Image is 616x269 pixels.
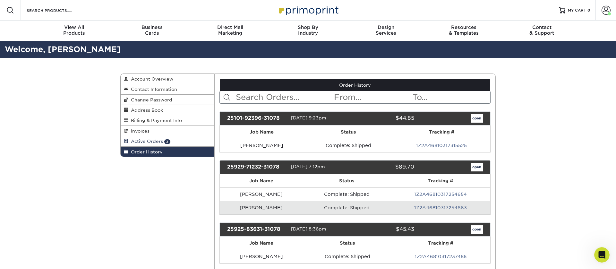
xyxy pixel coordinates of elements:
[128,149,163,154] span: Order History
[350,114,419,123] div: $44.85
[10,47,100,104] div: The gray in your file contains no black (K), which can result in the color tinting toward blue, p...
[303,237,391,250] th: Status
[220,174,303,187] th: Job Name
[128,76,173,82] span: Account Overview
[26,6,89,14] input: SEARCH PRODUCTS.....
[15,173,65,178] a: [URL][DOMAIN_NAME]
[121,147,214,157] a: Order History
[222,163,291,171] div: 25929-71232-31078
[35,24,113,30] span: View All
[121,105,214,115] a: Address Book
[303,187,390,201] td: Complete: Shipped
[291,115,326,120] span: [DATE] 9:23pm
[128,118,182,123] span: Billing & Payment Info
[31,3,73,8] h1: [PERSON_NAME]
[113,24,191,30] span: Business
[350,163,419,171] div: $89.70
[235,91,334,103] input: Search Orders...
[41,210,46,215] button: Start recording
[31,8,64,14] p: Active 30m ago
[303,250,391,263] td: Complete: Shipped
[220,201,303,214] td: [PERSON_NAME]
[425,21,503,41] a: Resources& Templates
[121,136,214,146] a: Active Orders 3
[414,192,467,197] a: 1Z2A46810317254654
[303,201,390,214] td: Complete: Shipped
[4,3,16,15] button: go back
[222,114,291,123] div: 25101-92396-31078
[503,21,581,41] a: Contact& Support
[291,164,325,169] span: [DATE] 7:12pm
[220,79,491,91] a: Order History
[30,210,36,215] button: Gif picker
[503,24,581,30] span: Contact
[128,139,163,144] span: Active Orders
[471,225,483,234] a: open
[121,84,214,94] a: Contact Information
[121,95,214,105] a: Change Password
[269,24,347,36] div: Industry
[100,3,113,15] button: Home
[304,126,393,139] th: Status
[220,187,303,201] td: [PERSON_NAME]
[128,87,177,92] span: Contact Information
[191,21,269,41] a: Direct MailMarketing
[391,174,490,187] th: Tracking #
[391,237,490,250] th: Tracking #
[10,117,100,148] div: If you have any questions about these issues or need further assistance, please visit our support...
[393,126,490,139] th: Tracking #
[191,24,269,30] span: Direct Mail
[35,24,113,36] div: Products
[10,210,15,215] button: Upload attachment
[121,115,214,126] a: Billing & Payment Info
[10,186,98,197] i: You will receive a copy of this message by email
[303,174,390,187] th: Status
[471,163,483,171] a: open
[191,24,269,36] div: Marketing
[276,3,340,17] img: Primoprint
[109,208,120,218] button: Send a message…
[220,250,304,263] td: [PERSON_NAME]
[10,161,100,198] div: When ready to re-upload your revised files, please log in to your account at and go to your activ...
[350,225,419,234] div: $45.43
[414,205,467,210] a: 1Z2A46810317254663
[18,4,29,14] img: Profile image for Julie
[503,24,581,36] div: & Support
[415,254,467,259] a: 1Z2A46810317237486
[412,91,490,103] input: To...
[594,247,610,263] iframe: Intercom live chat
[121,126,214,136] a: Invoices
[128,97,172,102] span: Change Password
[220,139,304,152] td: [PERSON_NAME]
[304,139,393,152] td: Complete: Shipped
[113,3,124,14] div: Close
[291,226,326,231] span: [DATE] 8:36pm
[113,24,191,36] div: Cards
[128,108,163,113] span: Address Book
[164,139,170,144] span: 3
[347,21,425,41] a: DesignServices
[220,126,304,139] th: Job Name
[587,8,590,13] span: 0
[269,21,347,41] a: Shop ByIndustry
[20,210,25,215] button: Emoji picker
[10,54,64,59] b: Gray Concerns - Back
[333,91,412,103] input: From...
[121,74,214,84] a: Account Overview
[128,128,150,134] span: Invoices
[113,21,191,41] a: BusinessCards
[5,197,123,208] textarea: Message…
[425,24,503,36] div: & Templates
[568,8,586,13] span: MY CART
[425,24,503,30] span: Resources
[220,237,304,250] th: Job Name
[269,24,347,30] span: Shop By
[471,114,483,123] a: open
[222,225,291,234] div: 25925-83631-31078
[35,21,113,41] a: View AllProducts
[347,24,425,30] span: Design
[347,24,425,36] div: Services
[416,143,467,148] a: 1Z2A46810317315525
